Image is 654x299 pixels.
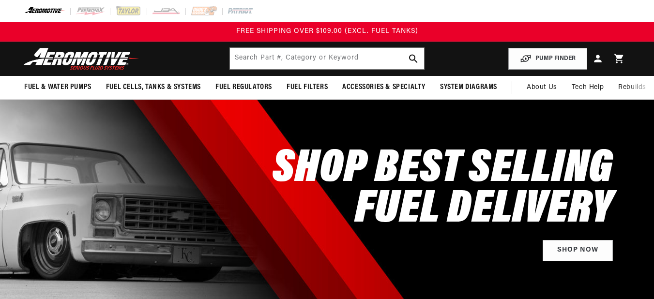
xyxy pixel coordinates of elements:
button: PUMP FINDER [508,48,587,70]
summary: Fuel Cells, Tanks & Systems [99,76,208,99]
button: search button [403,48,424,69]
a: Shop Now [543,240,613,262]
span: Fuel Regulators [215,82,272,92]
img: Aeromotive [21,47,142,70]
h2: SHOP BEST SELLING FUEL DELIVERY [273,149,613,230]
summary: Accessories & Specialty [335,76,433,99]
span: Fuel Filters [287,82,328,92]
summary: Rebuilds [611,76,654,99]
input: Search by Part Number, Category or Keyword [230,48,425,69]
summary: Fuel Filters [279,76,335,99]
summary: Fuel & Water Pumps [17,76,99,99]
span: Tech Help [572,82,604,93]
span: Rebuilds [618,82,646,93]
span: FREE SHIPPING OVER $109.00 (EXCL. FUEL TANKS) [236,28,418,35]
a: About Us [519,76,564,99]
span: Accessories & Specialty [342,82,426,92]
span: About Us [527,84,557,91]
summary: Tech Help [564,76,611,99]
span: Fuel & Water Pumps [24,82,91,92]
summary: System Diagrams [433,76,504,99]
span: Fuel Cells, Tanks & Systems [106,82,201,92]
span: System Diagrams [440,82,497,92]
summary: Fuel Regulators [208,76,279,99]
